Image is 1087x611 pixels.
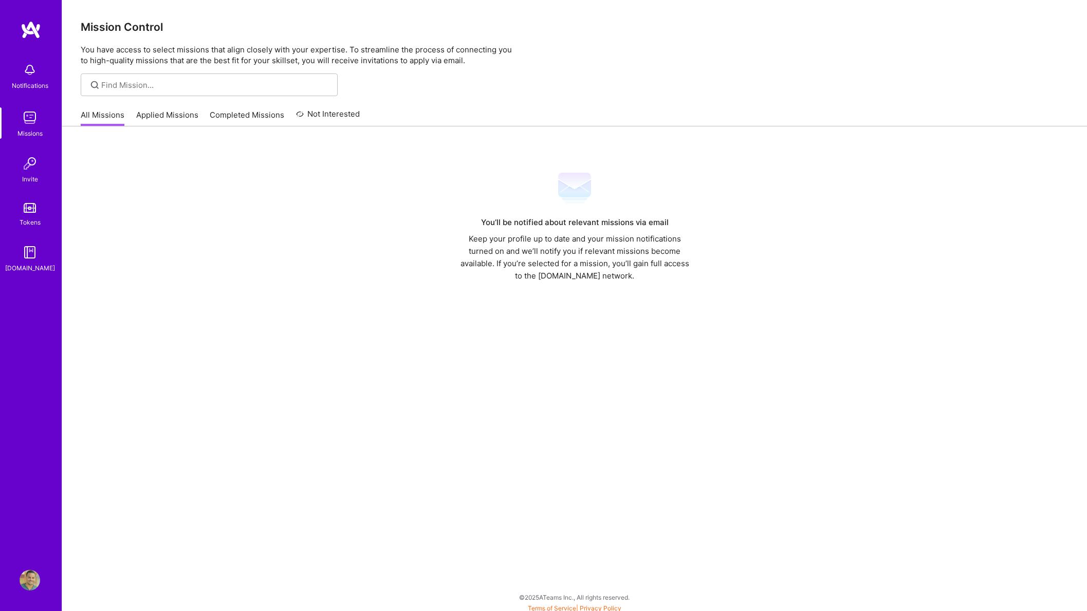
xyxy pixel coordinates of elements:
[62,584,1087,610] div: © 2025 ATeams Inc., All rights reserved.
[296,108,360,126] a: Not Interested
[21,21,41,39] img: logo
[12,80,48,91] div: Notifications
[5,263,55,273] div: [DOMAIN_NAME]
[20,60,40,80] img: bell
[20,217,41,228] div: Tokens
[456,216,693,229] div: You’ll be notified about relevant missions via email
[17,128,43,139] div: Missions
[22,174,38,184] div: Invite
[89,79,101,91] i: icon SearchGrey
[81,21,1068,33] h3: Mission Control
[20,107,40,128] img: teamwork
[81,109,124,126] a: All Missions
[456,233,693,282] div: Keep your profile up to date and your mission notifications turned on and we’ll notify you if rel...
[210,109,284,126] a: Completed Missions
[81,44,1068,66] p: You have access to select missions that align closely with your expertise. To streamline the proc...
[136,109,198,126] a: Applied Missions
[558,172,591,205] img: Mail
[24,203,36,213] img: tokens
[101,80,330,90] input: Find Mission...
[20,242,40,263] img: guide book
[20,153,40,174] img: Invite
[20,570,40,590] img: User Avatar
